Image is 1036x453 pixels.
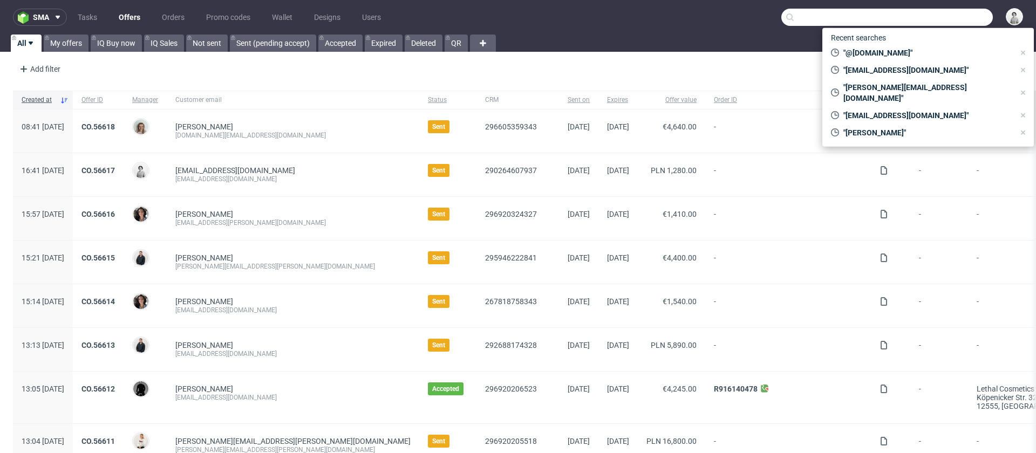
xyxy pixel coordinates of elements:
span: 15:57 [DATE] [22,210,64,218]
a: 296920205518 [485,437,537,445]
img: Dudek Mariola [133,163,148,178]
span: CRM [485,95,550,105]
a: [PERSON_NAME] [175,122,233,131]
span: - [714,253,862,271]
a: Deleted [405,35,442,52]
a: Accepted [318,35,363,52]
span: - [919,210,959,227]
a: [PERSON_NAME] [175,253,233,262]
span: [DATE] [568,166,590,175]
span: Sent [432,122,445,131]
a: Sent (pending accept) [230,35,316,52]
div: [EMAIL_ADDRESS][DOMAIN_NAME] [175,349,411,358]
span: PLN 1,280.00 [651,166,697,175]
span: [DATE] [568,122,590,131]
span: Sent [432,253,445,262]
span: [DATE] [607,341,629,349]
a: IQ Sales [144,35,184,52]
span: 13:05 [DATE] [22,385,64,393]
span: Accepted [432,385,459,393]
span: Sent [432,437,445,445]
div: [EMAIL_ADDRESS][DOMAIN_NAME] [175,306,411,314]
a: CO.56616 [81,210,115,218]
span: [DATE] [607,385,629,393]
span: [EMAIL_ADDRESS][DOMAIN_NAME] [175,166,295,175]
span: [DATE] [568,385,590,393]
a: Promo codes [200,9,257,26]
span: €4,245.00 [663,385,697,393]
a: [PERSON_NAME] [175,385,233,393]
a: [PERSON_NAME] [175,297,233,306]
span: "[PERSON_NAME][EMAIL_ADDRESS][DOMAIN_NAME]" [839,82,1014,104]
span: - [919,341,959,358]
a: [PERSON_NAME] [175,341,233,349]
a: IQ Buy now [91,35,142,52]
a: Tasks [71,9,104,26]
a: 296920324327 [485,210,537,218]
span: 13:13 [DATE] [22,341,64,349]
a: My offers [44,35,88,52]
button: sma [13,9,67,26]
span: [DATE] [568,210,590,218]
a: Users [356,9,387,26]
span: 08:41 [DATE] [22,122,64,131]
span: Status [428,95,468,105]
img: Adrian Margula [133,250,148,265]
span: Sent [432,210,445,218]
img: Dawid Urbanowicz [133,381,148,396]
span: Expires [607,95,629,105]
span: - [714,341,862,358]
span: - [714,297,862,314]
span: [DATE] [607,166,629,175]
span: [DATE] [607,437,629,445]
a: 290264607937 [485,166,537,175]
span: Order ID [714,95,862,105]
span: "@[DOMAIN_NAME]" [839,47,1014,58]
a: R916140478 [714,385,758,393]
a: Designs [308,9,347,26]
img: Dudek Mariola [1007,9,1022,24]
a: CO.56614 [81,297,115,306]
div: [EMAIL_ADDRESS][DOMAIN_NAME] [175,175,411,183]
span: [PERSON_NAME][EMAIL_ADDRESS][PERSON_NAME][DOMAIN_NAME] [175,437,411,445]
span: - [714,122,862,140]
a: CO.56613 [81,341,115,349]
div: Add filter [15,60,63,78]
span: Offer value [646,95,697,105]
span: Offer ID [81,95,115,105]
span: [DATE] [568,341,590,349]
img: Adrian Margula [133,338,148,353]
a: Not sent [186,35,228,52]
span: - [919,166,959,183]
span: Manager [132,95,158,105]
a: 296605359343 [485,122,537,131]
span: [DATE] [568,297,590,306]
a: CO.56612 [81,385,115,393]
span: Sent on [568,95,590,105]
img: Monika Poźniak [133,119,148,134]
span: [DATE] [568,437,590,445]
a: CO.56611 [81,437,115,445]
span: PLN 5,890.00 [651,341,697,349]
span: Sent [432,341,445,349]
span: sma [33,13,49,21]
span: [DATE] [607,122,629,131]
span: 16:41 [DATE] [22,166,64,175]
span: - [714,166,862,183]
span: €1,540.00 [663,297,697,306]
span: 15:21 [DATE] [22,253,64,262]
span: [DATE] [607,210,629,218]
span: Sent [432,297,445,306]
span: [DATE] [568,253,590,262]
a: CO.56617 [81,166,115,175]
img: logo [18,11,33,24]
a: Orders [155,9,191,26]
span: "[EMAIL_ADDRESS][DOMAIN_NAME]" [839,65,1014,75]
a: CO.56618 [81,122,115,131]
span: "[EMAIL_ADDRESS][DOMAIN_NAME]" [839,110,1014,121]
div: [EMAIL_ADDRESS][DOMAIN_NAME] [175,393,411,402]
a: 296920206523 [485,385,537,393]
span: 13:04 [DATE] [22,437,64,445]
span: [DATE] [607,297,629,306]
span: 15:14 [DATE] [22,297,64,306]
